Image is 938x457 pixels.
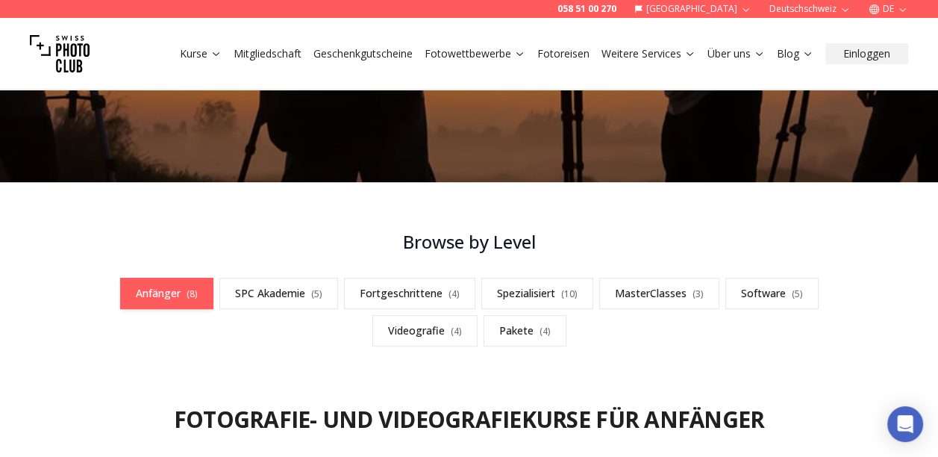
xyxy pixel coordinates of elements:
a: MasterClasses(3) [599,278,719,309]
button: Über uns [701,43,771,64]
a: Fortgeschrittene(4) [344,278,475,309]
a: Kurse [180,46,222,61]
span: ( 10 ) [561,287,578,300]
a: Über uns [707,46,765,61]
span: ( 8 ) [187,287,198,300]
a: Videografie(4) [372,315,478,346]
a: Spezialisiert(10) [481,278,593,309]
button: Einloggen [825,43,908,64]
a: Software(5) [725,278,819,309]
span: ( 5 ) [792,287,803,300]
span: ( 4 ) [540,325,551,338]
a: Anfänger(8) [120,278,213,309]
a: Weitere Services [601,46,695,61]
button: Fotoreisen [531,43,595,64]
a: Geschenkgutscheine [313,46,413,61]
span: ( 5 ) [311,287,322,300]
button: Weitere Services [595,43,701,64]
h2: Fotografie- und Videografiekurse für Anfänger [174,406,764,433]
a: Blog [777,46,813,61]
button: Mitgliedschaft [228,43,307,64]
a: Fotoreisen [537,46,590,61]
a: 058 51 00 270 [557,3,616,15]
span: ( 3 ) [692,287,704,300]
a: Pakete(4) [484,315,566,346]
a: Fotowettbewerbe [425,46,525,61]
button: Geschenkgutscheine [307,43,419,64]
span: ( 4 ) [451,325,462,338]
img: Swiss photo club [30,24,90,84]
button: Kurse [174,43,228,64]
a: SPC Akademie(5) [219,278,338,309]
h3: Browse by Level [99,230,839,254]
a: Mitgliedschaft [234,46,301,61]
div: Open Intercom Messenger [887,406,923,442]
button: Blog [771,43,819,64]
span: ( 4 ) [448,287,460,300]
button: Fotowettbewerbe [419,43,531,64]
